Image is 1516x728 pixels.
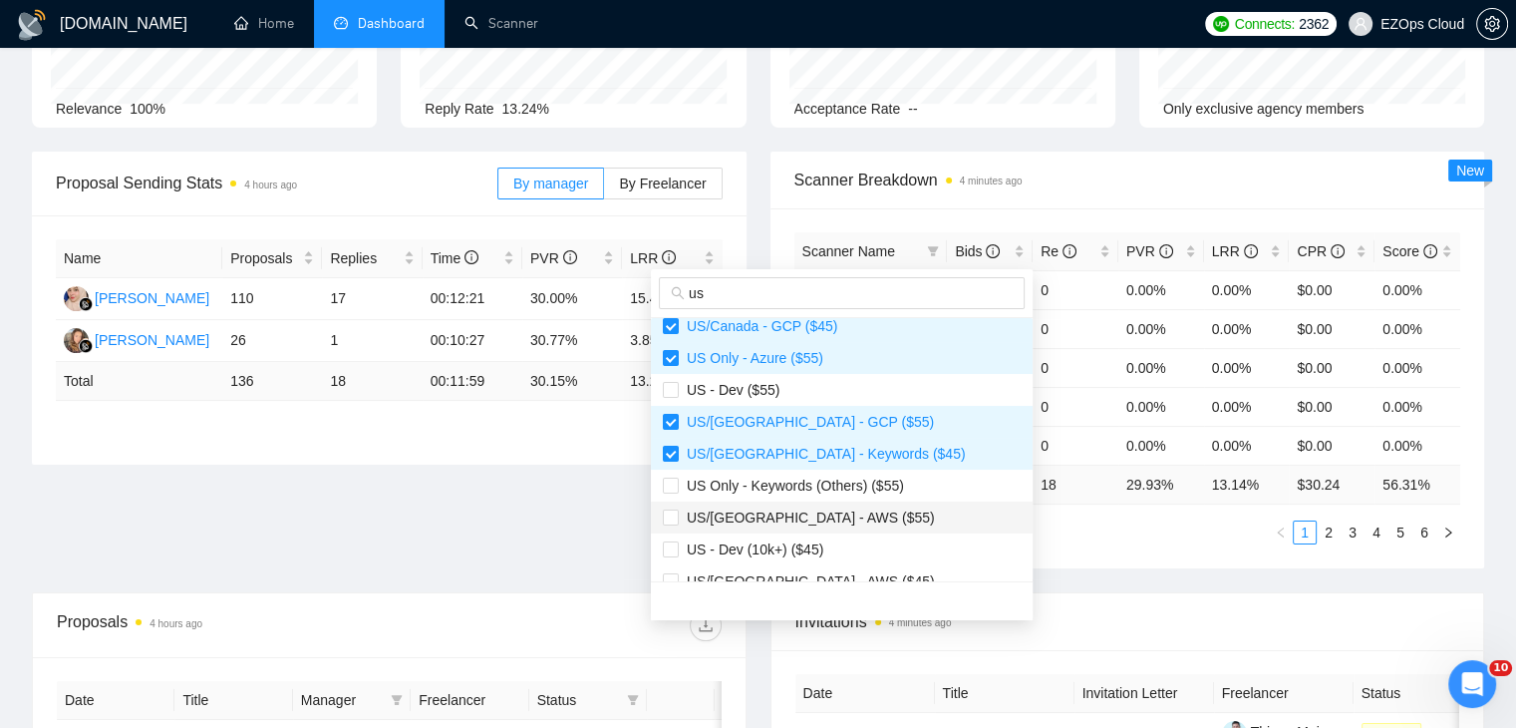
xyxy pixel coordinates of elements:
img: NK [64,328,89,353]
span: New [1456,163,1484,179]
td: 3.85% [622,320,722,362]
span: LRR [630,250,676,266]
td: 0.00% [1118,348,1204,387]
td: 15.45% [622,278,722,320]
td: 29.93 % [1118,465,1204,504]
span: filter [927,245,939,257]
span: US/[GEOGRAPHIC_DATA] - AWS ($55) [679,510,935,526]
td: 0.00% [1374,270,1460,309]
li: 6 [1412,521,1436,545]
td: 30.15 % [522,362,622,401]
span: user [1354,17,1367,31]
td: 18 [322,362,422,401]
th: Name [56,239,222,278]
th: Date [795,674,935,713]
td: 0 [1033,426,1118,465]
span: 10 [1489,660,1512,676]
td: $0.00 [1289,270,1374,309]
span: 13.24% [502,101,549,117]
span: By manager [513,176,588,191]
button: right [1436,521,1460,545]
time: 4 hours ago [244,180,297,190]
td: 13.24 % [622,362,722,401]
a: 4 [1365,522,1387,544]
span: filter [627,694,639,706]
time: 4 minutes ago [960,176,1023,186]
span: Scanner Name [802,243,895,259]
span: Manager [301,689,383,711]
span: -- [908,101,917,117]
span: info-circle [563,250,577,264]
span: US Only - Azure ($55) [679,350,823,366]
span: Re [1041,243,1076,259]
span: Only exclusive agency members [1163,101,1364,117]
span: Bids [955,243,1000,259]
span: Dashboard [358,15,425,32]
span: 100% [130,101,165,117]
th: Proposals [222,239,322,278]
li: Next Page [1436,521,1460,545]
td: 1 [322,320,422,362]
span: US/[GEOGRAPHIC_DATA] - GCP ($55) [679,414,934,430]
div: [PERSON_NAME] [95,329,209,351]
a: 3 [1342,522,1364,544]
span: info-circle [1062,244,1076,258]
td: 0.00% [1204,387,1290,426]
th: Title [935,674,1074,713]
td: $0.00 [1289,426,1374,465]
span: US - Dev (10k+) ($45) [679,542,823,557]
span: dashboard [334,16,348,30]
td: Total [56,362,222,401]
span: search [671,286,685,300]
th: Title [174,681,292,720]
a: homeHome [234,15,294,32]
td: 110 [222,278,322,320]
td: 0.00% [1204,309,1290,348]
li: 3 [1341,521,1364,545]
td: 30.77% [522,320,622,362]
img: gigradar-bm.png [79,339,93,353]
span: info-circle [662,250,676,264]
button: left [1269,521,1293,545]
a: searchScanner [464,15,538,32]
td: 0.00% [1204,348,1290,387]
a: 5 [1389,522,1411,544]
span: PVR [530,250,577,266]
th: Freelancer [1214,674,1354,713]
span: Proposals [230,247,299,269]
span: Proposal Sending Stats [56,171,497,195]
span: filter [387,685,407,715]
span: US/Canada - GCP ($45) [679,318,837,334]
span: US - Dev ($55) [679,382,779,398]
a: AJ[PERSON_NAME] [64,289,209,305]
span: Score [1382,243,1436,259]
span: Reply Rate [425,101,493,117]
td: $0.00 [1289,387,1374,426]
span: Acceptance Rate [794,101,901,117]
th: Manager [293,681,411,720]
span: left [1275,527,1287,539]
div: Proposals [57,609,389,641]
td: 00:11:59 [423,362,522,401]
td: $0.00 [1289,348,1374,387]
td: 00:12:21 [423,278,522,320]
th: Status [1354,674,1493,713]
td: 00:10:27 [423,320,522,362]
div: [PERSON_NAME] [95,287,209,309]
span: info-circle [1159,244,1173,258]
td: 26 [222,320,322,362]
td: 0.00% [1374,387,1460,426]
span: Relevance [56,101,122,117]
td: 0.00% [1118,270,1204,309]
a: 2 [1318,522,1340,544]
time: 4 hours ago [150,618,202,629]
span: info-circle [1423,244,1437,258]
td: 17 [322,278,422,320]
span: filter [623,685,643,715]
td: 0.00% [1118,387,1204,426]
span: Connects: [1235,13,1295,35]
span: 2362 [1299,13,1329,35]
th: Date [57,681,174,720]
td: 18 [1033,465,1118,504]
img: AJ [64,286,89,311]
